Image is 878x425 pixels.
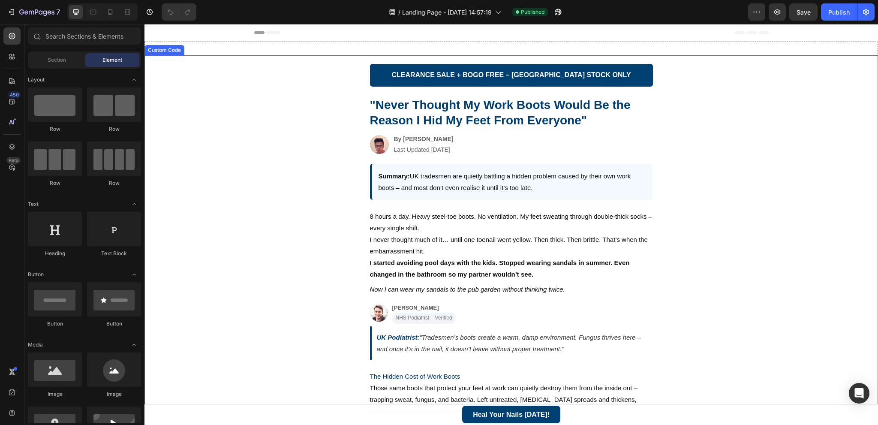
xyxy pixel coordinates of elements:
[226,280,244,298] img: NHS Podiatrist
[87,320,141,328] div: Button
[127,197,141,211] span: Toggle open
[56,7,60,17] p: 7
[28,200,39,208] span: Text
[226,40,508,63] div: CLEARANCE SALE + BOGO FREE – [GEOGRAPHIC_DATA] STOCK ONLY
[28,179,82,187] div: Row
[226,262,421,269] em: Now I can wear my sandals to the pub garden without thinking twice.
[521,8,544,16] span: Published
[250,112,309,118] strong: By [PERSON_NAME]
[226,347,508,358] h2: The Hidden Cost of Work Boots
[402,8,492,17] span: Landing Page - [DATE] 14:57:19
[28,125,82,133] div: Row
[226,140,508,176] div: UK tradesmen are quietly battling a hidden problem caused by their own work boots – and most don’...
[250,110,309,131] div: Last Updated [DATE]
[87,250,141,257] div: Text Block
[821,3,857,21] button: Publish
[6,157,21,164] div: Beta
[797,9,811,16] span: Save
[127,73,141,87] span: Toggle open
[162,3,196,21] div: Undo/Redo
[28,250,82,257] div: Heading
[849,383,869,404] div: Open Intercom Messenger
[127,338,141,352] span: Toggle open
[226,302,508,336] blockquote: "Tradesmen’s boots create a warm, damp environment. Fungus thrives here – and once it’s in the na...
[3,3,64,21] button: 7
[102,56,122,64] span: Element
[226,111,244,130] img: Author
[28,341,43,349] span: Media
[2,22,38,30] div: Custom Code
[226,73,508,105] h1: "Never Thought My Work Boots Would Be the Reason I Hid My Feet From Everyone"
[87,390,141,398] div: Image
[28,27,141,45] input: Search Sections & Elements
[226,187,508,210] p: 8 hours a day. Heavy steel-toe boots. No ventilation. My feet sweating through double-thick socks...
[127,268,141,281] span: Toggle open
[248,280,295,287] strong: [PERSON_NAME]
[28,390,82,398] div: Image
[232,310,275,317] strong: UK Podiatrist:
[234,148,265,156] strong: Summary:
[8,91,21,98] div: 450
[28,271,44,278] span: Button
[226,235,485,254] strong: I started avoiding pool days with the kids. Stopped wearing sandals in summer. Even changed in th...
[226,358,508,393] p: Those same boots that protect your feet at work can quietly destroy them from the inside out – tr...
[144,24,878,425] iframe: Design area
[87,125,141,133] div: Row
[828,8,850,17] div: Publish
[398,8,400,17] span: /
[87,179,141,187] div: Row
[28,320,82,328] div: Button
[226,210,508,233] p: I never thought much of it… until one toenail went yellow. Then thick. Then brittle. That’s when ...
[48,56,66,64] span: Section
[248,289,311,300] span: NHS Podiatrist – Verified
[28,76,45,84] span: Layout
[789,3,818,21] button: Save
[318,382,416,399] a: Heal Your Nails [DATE]!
